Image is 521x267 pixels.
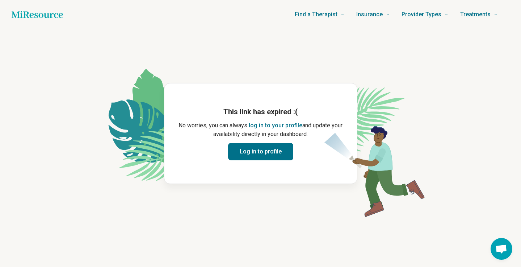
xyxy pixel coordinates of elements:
[295,9,337,20] span: Find a Therapist
[402,9,441,20] span: Provider Types
[491,238,512,260] div: Open chat
[176,121,345,139] p: No worries, you can always and update your availability directly in your dashboard.
[460,9,491,20] span: Treatments
[12,7,63,22] a: Home page
[228,143,293,160] button: Log in to profile
[249,121,302,130] button: log in to your profile
[176,107,345,117] h1: This link has expired :(
[356,9,383,20] span: Insurance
